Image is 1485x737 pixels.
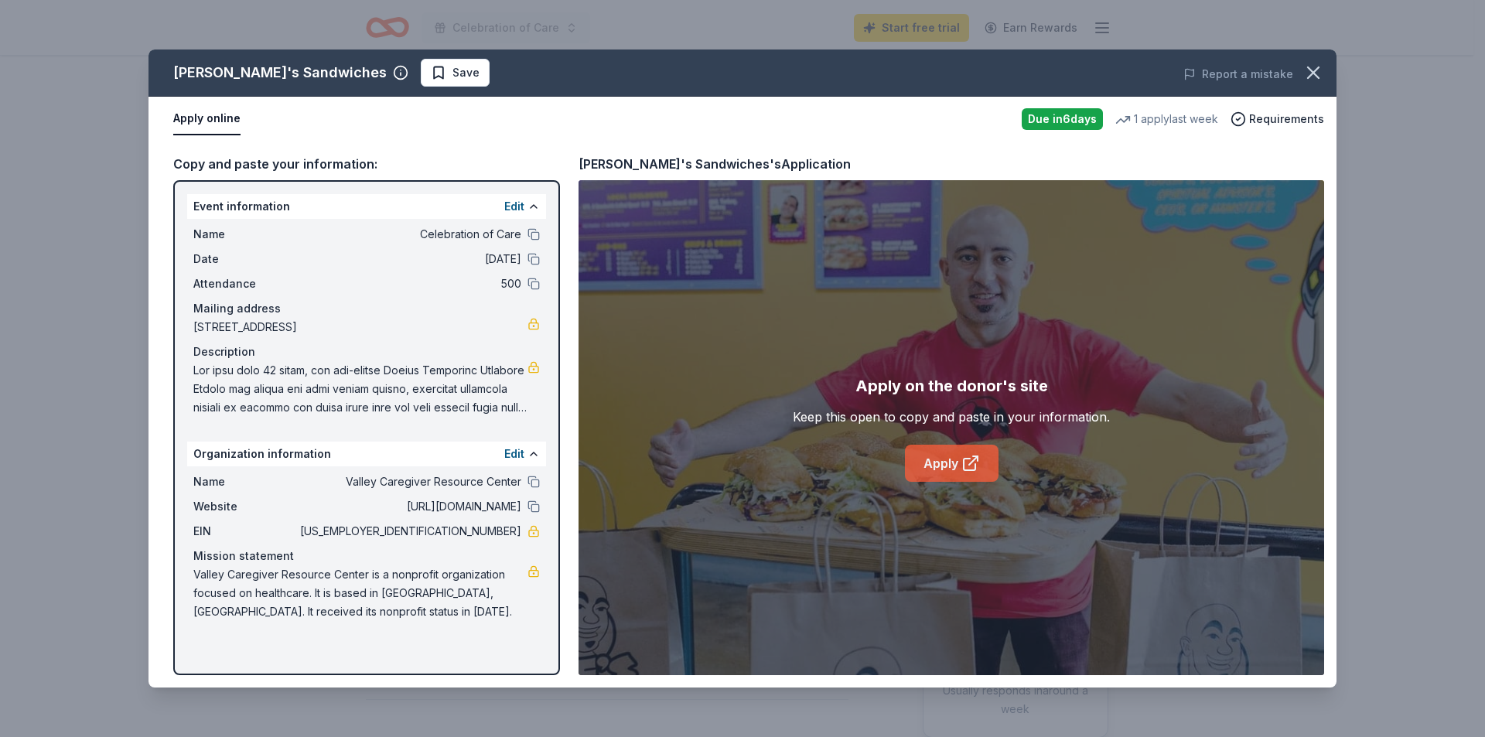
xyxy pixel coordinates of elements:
span: Save [452,63,480,82]
div: Mailing address [193,299,540,318]
span: Valley Caregiver Resource Center is a nonprofit organization focused on healthcare. It is based i... [193,565,527,621]
span: 500 [297,275,521,293]
span: [DATE] [297,250,521,268]
span: Name [193,225,297,244]
span: Name [193,473,297,491]
button: Edit [504,445,524,463]
div: Event information [187,194,546,219]
div: Keep this open to copy and paste in your information. [793,408,1110,426]
span: Celebration of Care [297,225,521,244]
span: Requirements [1249,110,1324,128]
button: Save [421,59,490,87]
button: Requirements [1231,110,1324,128]
span: Valley Caregiver Resource Center [297,473,521,491]
div: Due in 6 days [1022,108,1103,130]
div: [PERSON_NAME]'s Sandwiches's Application [579,154,851,174]
button: Report a mistake [1183,65,1293,84]
a: Apply [905,445,999,482]
span: [US_EMPLOYER_IDENTIFICATION_NUMBER] [297,522,521,541]
div: Description [193,343,540,361]
span: Website [193,497,297,516]
span: Attendance [193,275,297,293]
span: [URL][DOMAIN_NAME] [297,497,521,516]
span: [STREET_ADDRESS] [193,318,527,336]
div: [PERSON_NAME]'s Sandwiches [173,60,387,85]
span: EIN [193,522,297,541]
button: Apply online [173,103,241,135]
button: Edit [504,197,524,216]
div: Copy and paste your information: [173,154,560,174]
div: Mission statement [193,547,540,565]
span: Date [193,250,297,268]
div: 1 apply last week [1115,110,1218,128]
div: Organization information [187,442,546,466]
span: Lor ipsu dolo 42 sitam, con adi-elitse Doeius Temporinc Utlabore Etdolo mag aliqua eni admi venia... [193,361,527,417]
div: Apply on the donor's site [855,374,1048,398]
